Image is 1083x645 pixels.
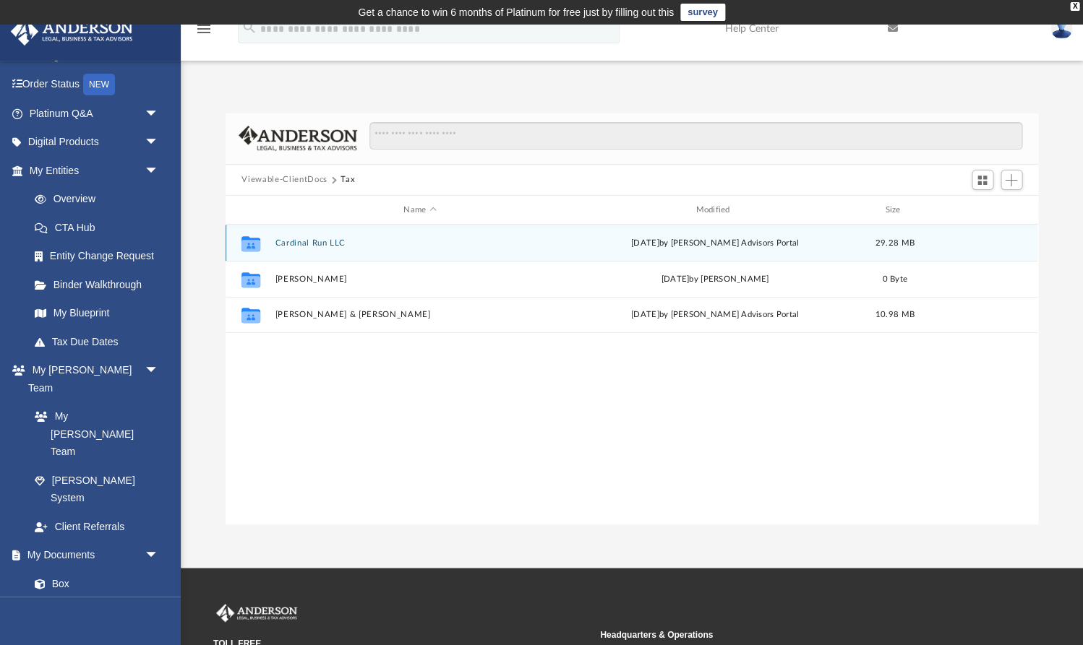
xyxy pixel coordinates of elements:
button: [PERSON_NAME] & [PERSON_NAME] [275,311,565,320]
span: arrow_drop_down [145,128,174,157]
a: Client Referrals [20,512,174,541]
div: [DATE] by [PERSON_NAME] [570,273,860,286]
div: close [1070,2,1079,11]
a: Tax Due Dates [20,327,181,356]
a: [PERSON_NAME] System [20,466,174,512]
a: My [PERSON_NAME] Teamarrow_drop_down [10,356,174,402]
div: id [930,204,1032,217]
img: Anderson Advisors Platinum Portal [213,604,300,623]
a: Entity Change Request [20,242,181,271]
img: User Pic [1050,18,1072,39]
a: survey [680,4,725,21]
img: Anderson Advisors Platinum Portal [7,17,137,46]
a: CTA Hub [20,213,181,242]
small: Headquarters & Operations [600,628,977,641]
button: Cardinal Run LLC [275,238,565,248]
a: My Blueprint [20,299,174,328]
input: Search files and folders [369,122,1022,150]
a: Platinum Q&Aarrow_drop_down [10,99,181,128]
div: Name [275,204,564,217]
span: 29.28 MB [876,239,915,247]
a: Box [20,569,166,598]
button: Switch to Grid View [972,170,993,190]
a: My [PERSON_NAME] Team [20,402,166,467]
div: [DATE] by [PERSON_NAME] Advisors Portal [570,237,860,250]
a: My Documentsarrow_drop_down [10,541,174,570]
span: arrow_drop_down [145,356,174,386]
button: Add [1001,170,1022,190]
span: arrow_drop_down [145,541,174,571]
i: search [241,20,257,35]
div: grid [226,225,1037,524]
div: [DATE] by [PERSON_NAME] Advisors Portal [570,309,860,322]
a: Overview [20,185,181,214]
a: Order StatusNEW [10,70,181,100]
span: 10.98 MB [876,311,915,319]
a: My Entitiesarrow_drop_down [10,156,181,185]
button: [PERSON_NAME] [275,274,565,284]
div: id [232,204,268,217]
button: Viewable-ClientDocs [241,173,327,186]
a: Digital Productsarrow_drop_down [10,128,181,157]
a: menu [195,27,213,38]
a: Binder Walkthrough [20,270,181,299]
span: arrow_drop_down [145,156,174,186]
i: menu [195,20,213,38]
span: 0 Byte [883,275,908,283]
div: Modified [570,204,860,217]
div: NEW [83,74,115,95]
button: Tax [341,173,355,186]
div: Size [866,204,924,217]
span: arrow_drop_down [145,99,174,129]
div: Get a chance to win 6 months of Platinum for free just by filling out this [358,4,674,21]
